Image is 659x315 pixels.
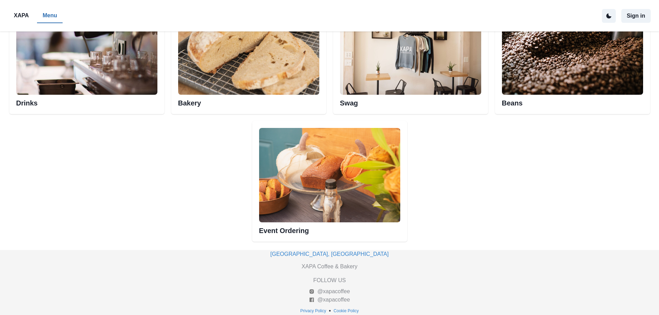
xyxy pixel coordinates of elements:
[14,11,29,20] p: XAPA
[271,251,389,257] a: [GEOGRAPHIC_DATA], [GEOGRAPHIC_DATA]
[602,9,616,23] button: active dark theme mode
[502,95,643,107] h2: Beans
[340,95,481,107] h2: Swag
[16,95,157,107] h2: Drinks
[621,9,651,23] button: Sign in
[309,287,350,296] a: @xapacoffee
[302,262,357,271] p: XAPA Coffee & Bakery
[252,121,407,241] div: Event Ordering
[43,11,57,20] p: Menu
[259,222,400,235] h2: Event Ordering
[329,307,331,315] p: •
[309,296,350,304] a: @xapacoffee
[178,95,319,107] h2: Bakery
[16,1,157,95] img: Esspresso machine
[300,308,326,314] p: Privacy Policy
[313,276,346,285] p: FOLLOW US
[333,308,359,314] p: Cookie Policy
